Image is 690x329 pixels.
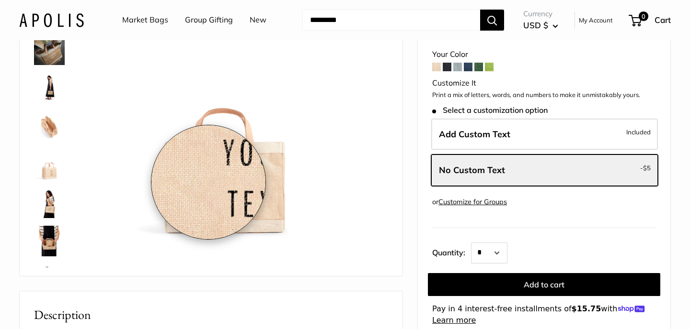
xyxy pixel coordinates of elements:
[428,273,660,296] button: Add to cart
[523,18,558,33] button: USD $
[250,13,266,27] a: New
[34,24,65,65] img: Petite Market Bag in Natural
[439,129,510,140] span: Add Custom Text
[34,226,65,256] img: Petite Market Bag in Natural
[32,147,67,182] a: Petite Market Bag in Natural
[19,13,84,27] img: Apolis
[431,154,658,186] label: Leave Blank
[34,73,65,103] img: Petite Market Bag in Natural
[655,15,671,25] span: Cart
[432,90,656,100] p: Print a mix of letters, words, and numbers to make it unmistakably yours.
[34,306,388,324] h2: Description
[579,14,613,26] a: My Account
[640,162,651,174] span: -
[34,187,65,218] img: Petite Market Bag in Natural
[432,196,507,208] div: or
[34,149,65,180] img: Petite Market Bag in Natural
[480,10,504,31] button: Search
[185,13,233,27] a: Group Gifting
[438,197,507,206] a: Customize for Groups
[32,224,67,258] a: Petite Market Bag in Natural
[34,264,65,295] img: Petite Market Bag in Natural
[523,20,548,30] span: USD $
[432,106,548,115] span: Select a customization option
[32,109,67,143] a: description_Spacious inner area with room for everything.
[439,164,505,175] span: No Custom Text
[639,11,648,21] span: 0
[32,22,67,67] a: Petite Market Bag in Natural
[432,76,656,90] div: Customize It
[626,126,651,138] span: Included
[32,186,67,220] a: Petite Market Bag in Natural
[34,111,65,142] img: description_Spacious inner area with room for everything.
[643,164,651,172] span: $5
[122,13,168,27] a: Market Bags
[432,47,656,62] div: Your Color
[523,7,558,21] span: Currency
[431,119,658,150] label: Add Custom Text
[32,262,67,296] a: Petite Market Bag in Natural
[32,71,67,105] a: Petite Market Bag in Natural
[302,10,480,31] input: Search...
[432,240,471,263] label: Quantity:
[630,12,671,28] a: 0 Cart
